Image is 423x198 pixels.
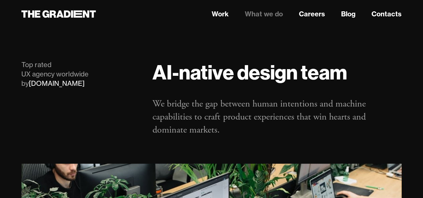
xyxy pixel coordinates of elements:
[341,9,355,19] a: Blog
[245,9,283,19] a: What we do
[152,60,402,84] h1: AI-native design team
[21,60,139,88] div: Top rated UX agency worldwide by
[212,9,229,19] a: Work
[152,97,402,137] p: We bridge the gap between human intentions and machine capabilities to craft product experiences ...
[29,79,85,87] a: [DOMAIN_NAME]
[299,9,325,19] a: Careers
[372,9,402,19] a: Contacts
